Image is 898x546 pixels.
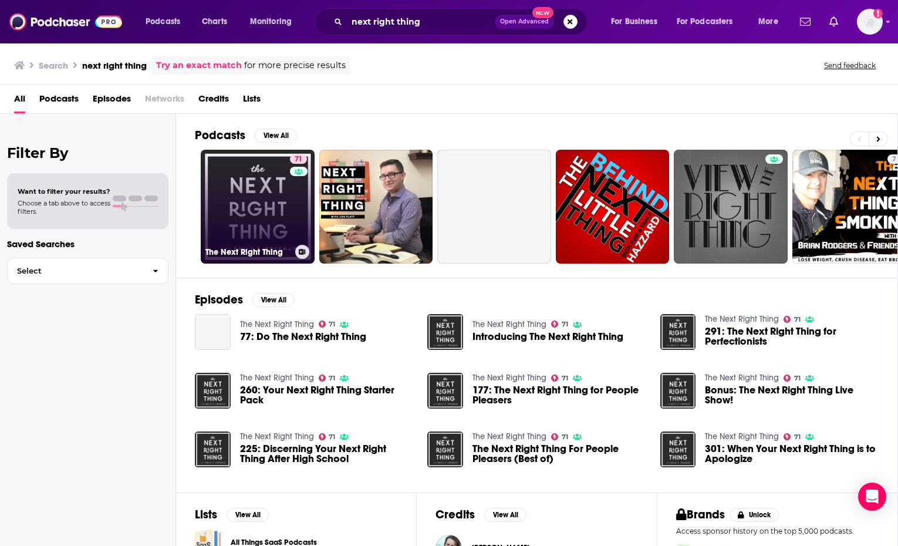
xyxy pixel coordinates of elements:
[892,154,896,166] span: 7
[195,292,295,307] a: EpisodesView All
[676,527,879,535] p: Access sponsor history on the top 5,000 podcasts.
[857,9,883,35] img: User Profile
[794,376,801,381] span: 71
[202,14,227,30] span: Charts
[243,89,261,113] a: Lists
[758,14,778,30] span: More
[427,373,463,409] img: 177: The Next Right Thing for People Pleasers
[705,314,779,324] a: The Next Right Thing
[857,9,883,35] button: Show profile menu
[240,444,414,464] span: 225: Discerning Your Next Right Thing After High School
[7,238,168,250] p: Saved Searches
[252,293,295,307] button: View All
[347,12,495,31] input: Search podcasts, credits, & more...
[146,14,180,30] span: Podcasts
[821,60,879,70] button: Send feedback
[319,375,336,382] a: 71
[329,434,335,440] span: 71
[660,373,696,409] img: Bonus: The Next Right Thing Live Show!
[472,332,623,342] a: Introducing The Next Right Thing
[705,385,879,405] span: Bonus: The Next Right Thing Live Show!
[82,60,147,71] h3: next right thing
[240,385,414,405] a: 260: Your Next Right Thing Starter Pack
[705,326,879,346] a: 291: The Next Right Thing for Perfectionists
[500,19,549,25] span: Open Advanced
[8,267,143,275] span: Select
[794,434,801,440] span: 71
[532,7,553,18] span: New
[242,12,307,31] button: open menu
[472,373,546,383] a: The Next Right Thing
[551,321,568,328] a: 71
[201,150,315,264] a: 71The Next Right Thing
[195,128,297,143] a: PodcastsView All
[562,376,568,381] span: 71
[495,15,554,29] button: Open AdvancedNew
[329,376,335,381] span: 71
[93,89,131,113] a: Episodes
[436,507,526,522] a: CreditsView All
[205,247,291,257] h3: The Next Right Thing
[319,321,336,328] a: 71
[195,128,245,143] h2: Podcasts
[195,507,217,522] h2: Lists
[255,129,297,143] button: View All
[730,508,779,522] button: Unlock
[39,60,68,71] h3: Search
[329,322,335,327] span: 71
[857,9,883,35] span: Logged in as shcarlos
[145,89,184,113] span: Networks
[669,12,750,31] button: open menu
[250,14,292,30] span: Monitoring
[472,444,646,464] a: The Next Right Thing For People Pleasers (Best of)
[611,14,657,30] span: For Business
[18,199,110,215] span: Choose a tab above to access filters.
[794,317,801,322] span: 71
[195,373,231,409] img: 260: Your Next Right Thing Starter Pack
[427,314,463,350] img: Introducing The Next Right Thing
[472,432,546,441] a: The Next Right Thing
[194,12,234,31] a: Charts
[660,432,696,467] img: 301: When Your Next Right Thing is to Apologize
[784,316,801,323] a: 71
[195,432,231,467] img: 225: Discerning Your Next Right Thing After High School
[227,508,269,522] button: View All
[705,373,779,383] a: The Next Right Thing
[9,11,122,33] img: Podchaser - Follow, Share and Rate Podcasts
[750,12,793,31] button: open menu
[551,375,568,382] a: 71
[873,9,883,18] svg: Add a profile image
[240,332,366,342] a: 77: Do The Next Right Thing
[562,434,568,440] span: 71
[784,433,801,440] a: 71
[858,483,886,511] div: Open Intercom Messenger
[427,432,463,467] img: The Next Right Thing For People Pleasers (Best of)
[326,8,599,35] div: Search podcasts, credits, & more...
[39,89,79,113] a: Podcasts
[660,314,696,350] img: 291: The Next Right Thing for Perfectionists
[784,375,801,382] a: 71
[603,12,672,31] button: open menu
[198,89,229,113] a: Credits
[244,59,346,72] span: for more precise results
[137,12,195,31] button: open menu
[240,373,314,383] a: The Next Right Thing
[484,508,526,522] button: View All
[14,89,25,113] a: All
[705,444,879,464] a: 301: When Your Next Right Thing is to Apologize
